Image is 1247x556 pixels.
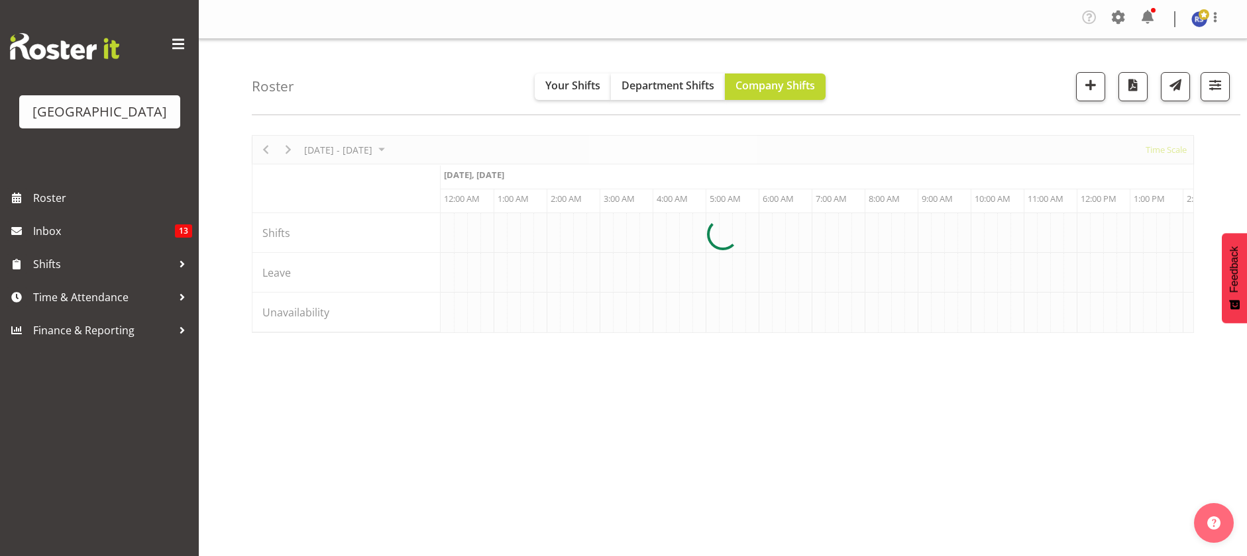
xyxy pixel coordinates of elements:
img: help-xxl-2.png [1207,516,1220,530]
span: Company Shifts [735,78,815,93]
span: Finance & Reporting [33,320,172,340]
button: Company Shifts [725,73,826,100]
span: Inbox [33,221,175,241]
div: [GEOGRAPHIC_DATA] [32,102,167,122]
img: Rosterit website logo [10,33,119,60]
span: Your Shifts [545,78,600,93]
span: Department Shifts [622,78,714,93]
img: robyn-shefer9526.jpg [1191,11,1207,27]
h4: Roster [252,79,294,94]
span: Shifts [33,254,172,274]
span: Feedback [1228,246,1240,293]
button: Feedback - Show survey [1222,233,1247,323]
span: 13 [175,224,192,238]
button: Filter Shifts [1201,72,1230,101]
button: Download a PDF of the roster according to the set date range. [1118,72,1148,101]
button: Department Shifts [611,73,725,100]
button: Send a list of all shifts for the selected filtered period to all rostered employees. [1161,72,1190,101]
span: Time & Attendance [33,287,172,307]
button: Your Shifts [535,73,611,100]
span: Roster [33,188,192,208]
button: Add a new shift [1076,72,1105,101]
